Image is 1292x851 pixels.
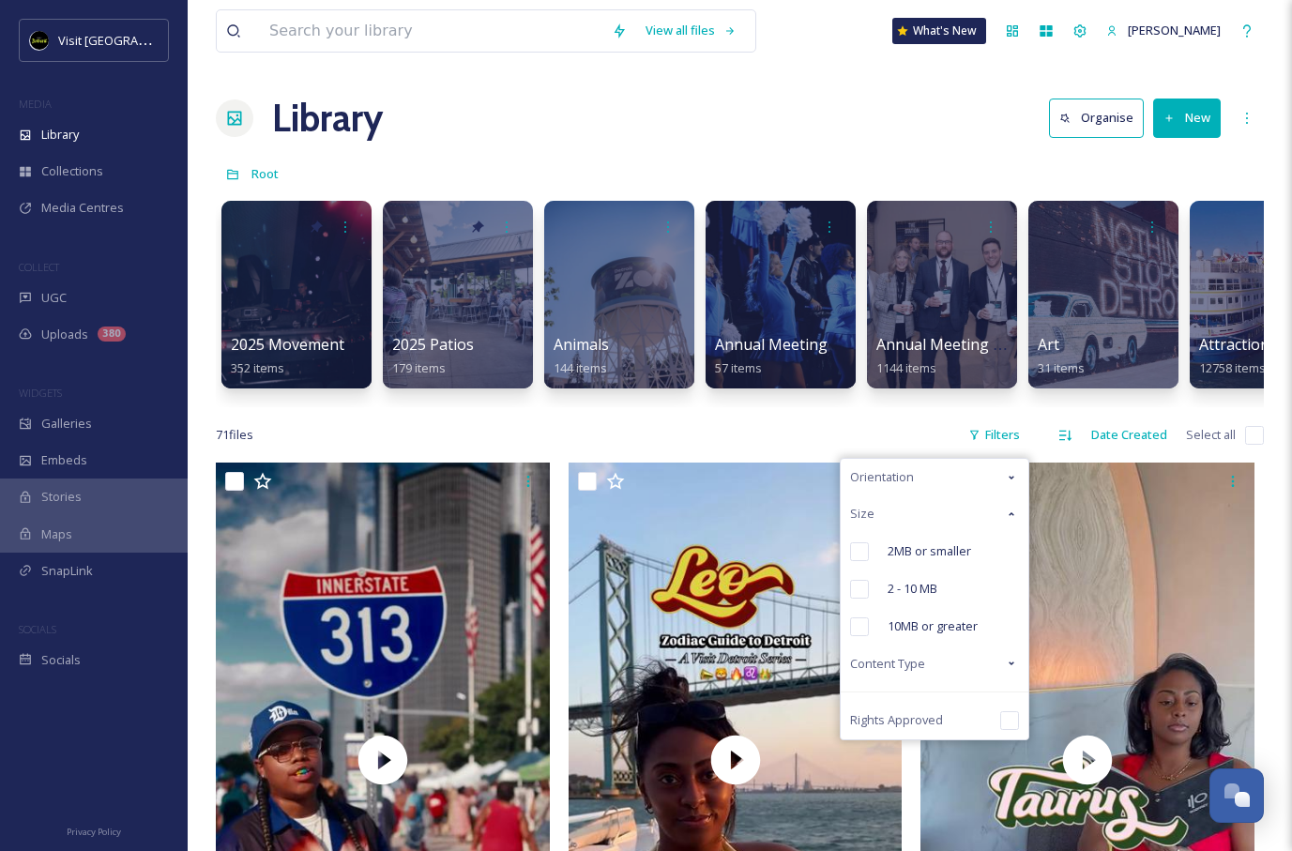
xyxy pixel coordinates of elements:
[231,334,344,355] span: 2025 Movement
[260,10,602,52] input: Search your library
[1153,99,1221,137] button: New
[41,488,82,506] span: Stories
[1199,359,1266,376] span: 12758 items
[216,426,253,444] span: 71 file s
[888,542,971,560] span: 2MB or smaller
[19,97,52,111] span: MEDIA
[554,334,609,355] span: Animals
[850,655,925,673] span: Content Type
[58,31,204,49] span: Visit [GEOGRAPHIC_DATA]
[19,260,59,274] span: COLLECT
[850,711,943,729] span: Rights Approved
[19,622,56,636] span: SOCIALS
[1199,334,1277,355] span: Attractions
[715,336,828,376] a: Annual Meeting57 items
[231,359,284,376] span: 352 items
[959,417,1029,453] div: Filters
[876,359,936,376] span: 1144 items
[41,451,87,469] span: Embeds
[30,31,49,50] img: VISIT%20DETROIT%20LOGO%20-%20BLACK%20BACKGROUND.png
[67,819,121,842] a: Privacy Policy
[251,165,279,182] span: Root
[41,289,67,307] span: UGC
[1199,336,1277,376] a: Attractions12758 items
[554,336,609,376] a: Animals144 items
[392,336,474,376] a: 2025 Patios179 items
[1128,22,1221,38] span: [PERSON_NAME]
[888,580,937,598] span: 2 - 10 MB
[1209,768,1264,823] button: Open Chat
[892,18,986,44] a: What's New
[850,468,914,486] span: Orientation
[392,359,446,376] span: 179 items
[850,505,874,523] span: Size
[1038,359,1085,376] span: 31 items
[1186,426,1236,444] span: Select all
[41,562,93,580] span: SnapLink
[715,359,762,376] span: 57 items
[1097,12,1230,49] a: [PERSON_NAME]
[888,617,978,635] span: 10MB or greater
[231,336,344,376] a: 2025 Movement352 items
[41,199,124,217] span: Media Centres
[41,415,92,433] span: Galleries
[1049,99,1144,137] button: Organise
[1038,334,1059,355] span: Art
[272,90,383,146] a: Library
[715,334,828,355] span: Annual Meeting
[41,525,72,543] span: Maps
[1049,99,1153,137] a: Organise
[554,359,607,376] span: 144 items
[1038,336,1085,376] a: Art31 items
[41,326,88,343] span: Uploads
[636,12,746,49] a: View all files
[876,336,1045,376] a: Annual Meeting (Eblast)1144 items
[67,826,121,838] span: Privacy Policy
[876,334,1045,355] span: Annual Meeting (Eblast)
[251,162,279,185] a: Root
[19,386,62,400] span: WIDGETS
[98,327,126,342] div: 380
[1082,417,1177,453] div: Date Created
[41,651,81,669] span: Socials
[41,126,79,144] span: Library
[41,162,103,180] span: Collections
[392,334,474,355] span: 2025 Patios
